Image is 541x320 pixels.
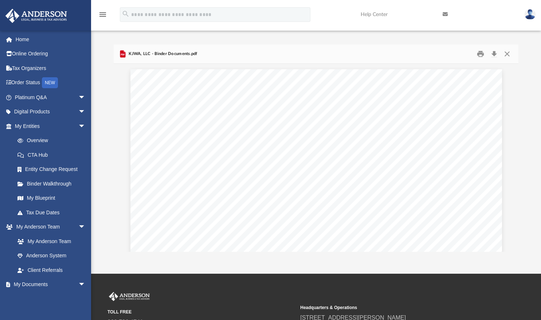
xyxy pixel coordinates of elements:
a: menu [98,14,107,19]
a: Entity Change Request [10,162,97,177]
span: [PERSON_NAME] [183,189,237,196]
a: Client Referrals [10,263,93,277]
span: Suwanee, [US_STATE] 30024 [183,206,269,213]
div: Preview [114,44,519,252]
i: search [122,10,130,18]
div: NEW [42,77,58,88]
small: TOLL FREE [107,309,295,315]
button: Close [501,48,514,60]
span: arrow_drop_down [78,105,93,120]
i: menu [98,10,107,19]
img: Anderson Advisors Platinum Portal [3,9,69,23]
a: My Entitiesarrow_drop_down [5,119,97,133]
span: Dear [PERSON_NAME]: [183,239,258,247]
a: Binder Walkthrough [10,176,97,191]
a: Home [5,32,97,47]
button: Print [473,48,488,60]
a: Tax Organizers [5,61,97,75]
a: My Anderson Teamarrow_drop_down [5,220,93,234]
span: [STREET_ADDRESS][PERSON_NAME] [183,198,302,205]
a: CTA Hub [10,148,97,162]
div: File preview [114,64,519,252]
span: [DATE] [183,172,204,180]
button: Download [487,48,501,60]
a: Digital Productsarrow_drop_down [5,105,97,119]
span: arrow_drop_down [78,119,93,134]
span: Re: [205,223,215,230]
span: arrow_drop_down [78,90,93,105]
a: Platinum Q&Aarrow_drop_down [5,90,97,105]
a: Overview [10,133,97,148]
a: My Blueprint [10,191,93,206]
a: Anderson System [10,249,93,263]
span: KJWA, LLC - Binder Documents.pdf [127,51,197,57]
small: Headquarters & Operations [300,304,488,311]
a: Online Ordering [5,47,97,61]
span: arrow_drop_down [78,220,93,235]
img: Anderson Advisors Platinum Portal [107,292,151,301]
a: My Documentsarrow_drop_down [5,277,93,292]
a: My Anderson Team [10,234,89,249]
div: Document Viewer [114,64,519,252]
a: Tax Due Dates [10,205,97,220]
a: Order StatusNEW [5,75,97,90]
span: arrow_drop_down [78,277,93,292]
span: KJWA, LLC [227,223,267,230]
a: Box [10,292,89,306]
img: User Pic [525,9,536,20]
